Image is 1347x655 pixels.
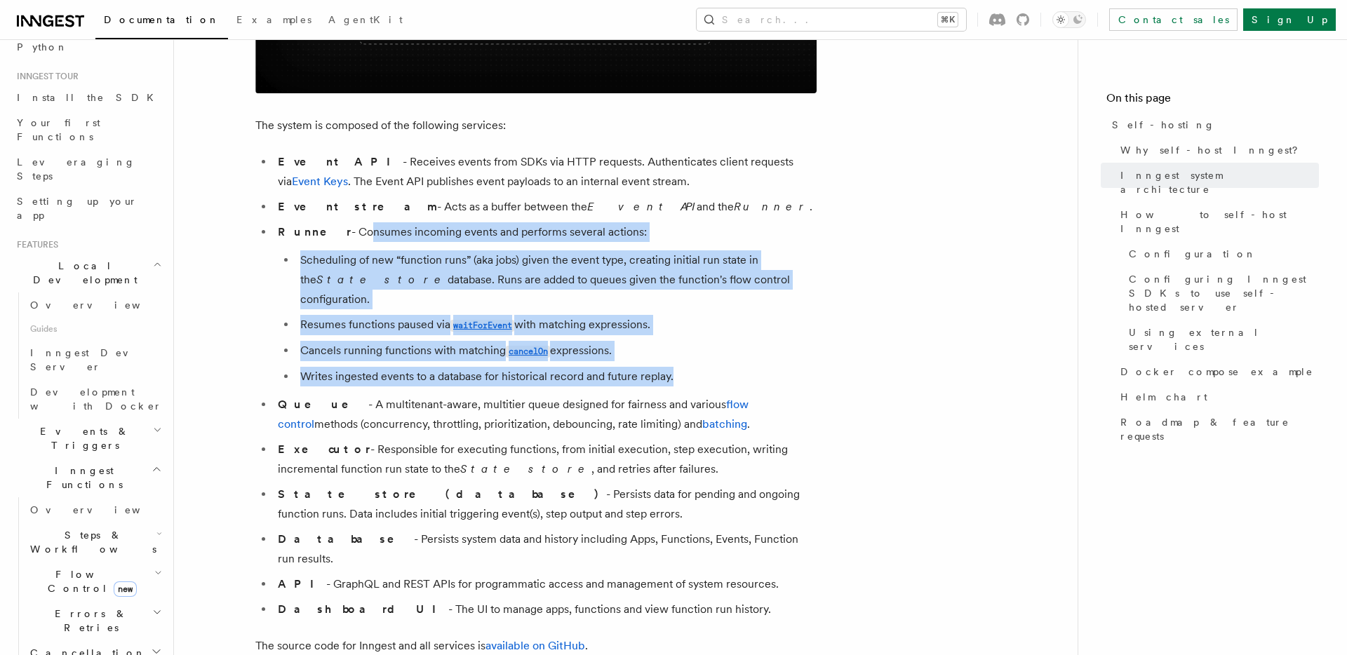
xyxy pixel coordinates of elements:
[328,14,403,25] span: AgentKit
[25,567,154,595] span: Flow Control
[25,601,165,640] button: Errors & Retries
[274,529,817,569] li: - Persists system data and history including Apps, Functions, Events, Function run results.
[734,200,810,213] em: Runner
[697,8,966,31] button: Search...⌘K
[25,292,165,318] a: Overview
[11,71,79,82] span: Inngest tour
[114,581,137,597] span: new
[296,250,817,309] li: Scheduling of new “function runs” (aka jobs) given the event type, creating initial run state in ...
[274,485,817,524] li: - Persists data for pending and ongoing function runs. Data includes initial triggering event(s),...
[30,504,175,515] span: Overview
[1106,112,1319,137] a: Self-hosting
[274,600,817,619] li: - The UI to manage apps, functions and view function run history.
[274,574,817,594] li: - GraphQL and REST APIs for programmatic access and management of system resources.
[11,110,165,149] a: Your first Functions
[11,149,165,189] a: Leveraging Steps
[506,346,550,358] code: cancelOn
[1106,90,1319,112] h4: On this page
[11,34,165,60] a: Python
[17,41,68,53] span: Python
[278,200,437,213] strong: Event stream
[1052,11,1086,28] button: Toggle dark mode
[450,320,514,332] code: waitForEvent
[11,85,165,110] a: Install the SDK
[1120,168,1319,196] span: Inngest system architecture
[278,398,368,411] strong: Queue
[1115,163,1319,202] a: Inngest system architecture
[11,292,165,419] div: Local Development
[485,639,585,652] a: available on GitHub
[1115,137,1319,163] a: Why self-host Inngest?
[292,175,348,188] a: Event Keys
[278,398,749,431] a: flow control
[25,340,165,379] a: Inngest Dev Server
[17,196,138,221] span: Setting up your app
[1123,266,1319,320] a: Configuring Inngest SDKs to use self-hosted server
[1120,390,1207,404] span: Helm chart
[11,189,165,228] a: Setting up your app
[25,379,165,419] a: Development with Docker
[320,4,411,38] a: AgentKit
[587,200,697,213] em: Event API
[1129,247,1256,261] span: Configuration
[278,577,326,590] strong: API
[17,117,100,142] span: Your first Functions
[30,347,150,372] span: Inngest Dev Server
[1129,272,1319,314] span: Configuring Inngest SDKs to use self-hosted server
[30,386,162,412] span: Development with Docker
[278,532,414,546] strong: Database
[17,92,162,103] span: Install the SDK
[11,458,165,497] button: Inngest Functions
[1120,365,1313,379] span: Docker compose example
[17,156,135,182] span: Leveraging Steps
[1112,118,1215,132] span: Self-hosting
[938,13,958,27] kbd: ⌘K
[11,419,165,458] button: Events & Triggers
[274,440,817,479] li: - Responsible for executing functions, from initial execution, step execution, writing incrementa...
[274,395,817,434] li: - A multitenant-aware, multitier queue designed for fairness and various methods (concurrency, th...
[506,344,550,357] a: cancelOn
[1120,208,1319,236] span: How to self-host Inngest
[296,315,817,335] li: Resumes functions paused via with matching expressions.
[274,197,817,217] li: - Acts as a buffer between the and the .
[95,4,228,39] a: Documentation
[1123,241,1319,266] a: Configuration
[1120,143,1308,157] span: Why self-host Inngest?
[25,607,152,635] span: Errors & Retries
[25,318,165,340] span: Guides
[278,487,606,501] strong: State store (database)
[228,4,320,38] a: Examples
[1115,359,1319,384] a: Docker compose example
[25,522,165,562] button: Steps & Workflows
[104,14,220,25] span: Documentation
[296,341,817,361] li: Cancels running functions with matching expressions.
[274,152,817,191] li: - Receives events from SDKs via HTTP requests. Authenticates client requests via . The Event API ...
[11,253,165,292] button: Local Development
[274,222,817,386] li: - Consumes incoming events and performs several actions:
[450,318,514,331] a: waitForEvent
[1243,8,1336,31] a: Sign Up
[1120,415,1319,443] span: Roadmap & feature requests
[25,497,165,522] a: Overview
[1115,384,1319,410] a: Helm chart
[1129,325,1319,353] span: Using external services
[1115,410,1319,449] a: Roadmap & feature requests
[11,239,58,250] span: Features
[11,464,152,492] span: Inngest Functions
[278,602,448,616] strong: Dashboard UI
[25,562,165,601] button: Flow Controlnew
[278,443,370,456] strong: Executor
[296,367,817,386] li: Writes ingested events to a database for historical record and future replay.
[278,225,351,238] strong: Runner
[11,259,153,287] span: Local Development
[255,116,817,135] p: The system is composed of the following services:
[460,462,591,475] em: State store
[316,273,448,286] em: State store
[278,155,403,168] strong: Event API
[1123,320,1319,359] a: Using external services
[1115,202,1319,241] a: How to self-host Inngest
[30,299,175,311] span: Overview
[236,14,311,25] span: Examples
[702,417,747,431] a: batching
[1109,8,1238,31] a: Contact sales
